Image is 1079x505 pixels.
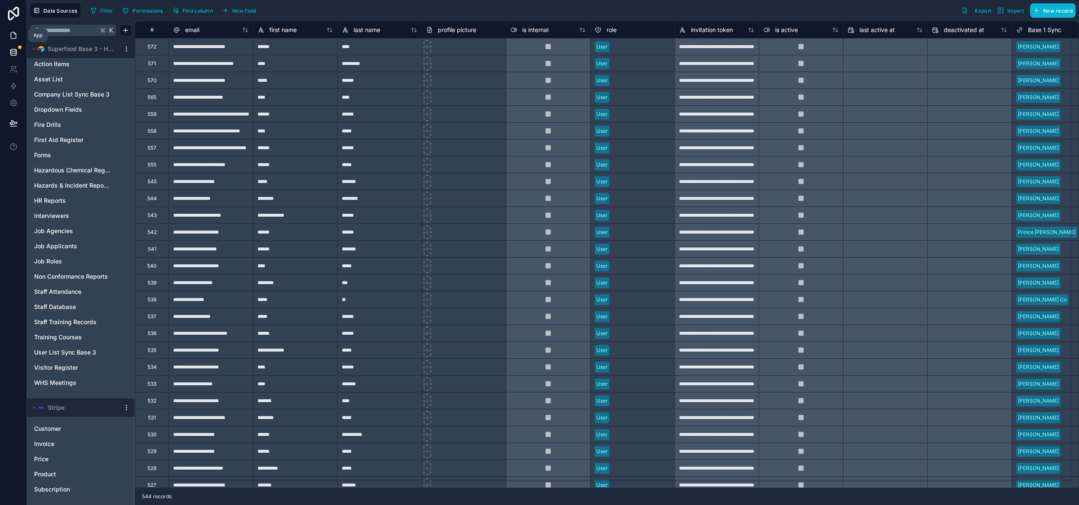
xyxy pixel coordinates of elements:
div: [PERSON_NAME] [1018,431,1059,438]
div: User [596,414,608,422]
div: 536 [148,330,156,337]
span: Superfood Base 3 - HR Training WHSOHS [48,45,116,53]
div: [PERSON_NAME] [1018,94,1059,101]
div: User [596,347,608,354]
div: Customer [30,422,132,435]
span: Interviewers [34,212,69,220]
div: User [596,330,608,337]
div: User [596,228,608,236]
span: Subscription [34,485,70,494]
button: Filter [87,4,116,17]
div: Non Conformance Reports [30,270,132,283]
a: Invoice [34,440,111,448]
div: User [596,481,608,489]
div: 539 [148,279,156,286]
div: [PERSON_NAME] [1018,127,1059,135]
div: User [596,94,608,101]
a: First Aid Register [34,136,111,144]
div: [PERSON_NAME] [1018,465,1059,472]
div: 543 [148,212,157,219]
span: Staff Training Records [34,318,97,326]
button: Find column [169,4,216,17]
div: User [596,245,608,253]
span: is active [775,26,798,34]
span: Invoice [34,440,54,448]
div: [PERSON_NAME] [1018,195,1059,202]
div: Staff Database [30,300,132,314]
span: Job Agencies [34,227,73,235]
a: HR Reports [34,196,111,205]
span: Hazards & Incident Reports [34,181,111,190]
div: App [33,32,43,39]
div: [PERSON_NAME] [1018,161,1059,169]
span: Price [34,455,48,463]
a: User List Sync Base 3 [34,348,111,357]
button: Stripe [30,402,120,414]
span: Job Applicants [34,242,77,250]
a: Hazardous Chemical Register [34,166,111,175]
div: 557 [148,145,156,151]
button: New field [219,4,259,17]
div: User [596,178,608,185]
div: Job Applicants [30,239,132,253]
div: Prince [PERSON_NAME] [1018,228,1076,236]
span: last active at [859,26,895,34]
span: Staff Database [34,303,76,311]
span: Fire Drills [34,121,61,129]
a: Dropdown Fields [34,105,111,114]
span: User List Sync Base 3 [34,348,96,357]
a: Company List Sync Base 3 [34,90,111,99]
div: User [596,380,608,388]
button: New record [1030,3,1076,18]
div: Job Agencies [30,224,132,238]
div: [PERSON_NAME] Co [1018,296,1067,304]
div: User [596,313,608,320]
div: Visitor Register [30,361,132,374]
div: Price [30,452,132,466]
button: Import [994,3,1027,18]
div: [PERSON_NAME] [1018,363,1059,371]
a: Subscription [34,485,111,494]
span: invitation token [691,26,733,34]
div: Fire Drills [30,118,132,132]
span: Asset List [34,75,63,83]
div: Asset List [30,73,132,86]
a: Job Roles [34,257,111,266]
span: Import [1007,8,1024,14]
div: User [596,397,608,405]
div: User [596,448,608,455]
span: HR Reports [34,196,66,205]
div: User [596,279,608,287]
div: 570 [148,77,157,84]
span: Product [34,470,56,478]
span: Staff Attendance [34,287,81,296]
span: Stripe [48,403,64,412]
span: 544 records [142,493,172,500]
div: [PERSON_NAME] [1018,481,1059,489]
div: [PERSON_NAME] [1018,448,1059,455]
a: Product [34,470,111,478]
div: Hazards & Incident Reports [30,179,132,192]
span: first name [269,26,297,34]
button: Permissions [119,4,166,17]
div: [PERSON_NAME] [1018,212,1059,219]
button: Airtable LogoSuperfood Base 3 - HR Training WHSOHS [30,43,120,55]
span: WHS Meetings [34,379,76,387]
div: [PERSON_NAME] [1018,330,1059,337]
a: New record [1027,3,1076,18]
div: User [596,43,608,51]
span: profile picture [438,26,476,34]
div: HR Reports [30,194,132,207]
span: New field [232,8,256,14]
div: Company List Sync Base 3 [30,88,132,101]
div: User [596,465,608,472]
span: New record [1043,8,1073,14]
span: deactivated at [944,26,984,34]
div: 565 [148,94,156,101]
span: Dropdown Fields [34,105,82,114]
div: User [596,431,608,438]
div: 532 [148,398,156,404]
div: User [596,110,608,118]
div: Action Items [30,57,132,71]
